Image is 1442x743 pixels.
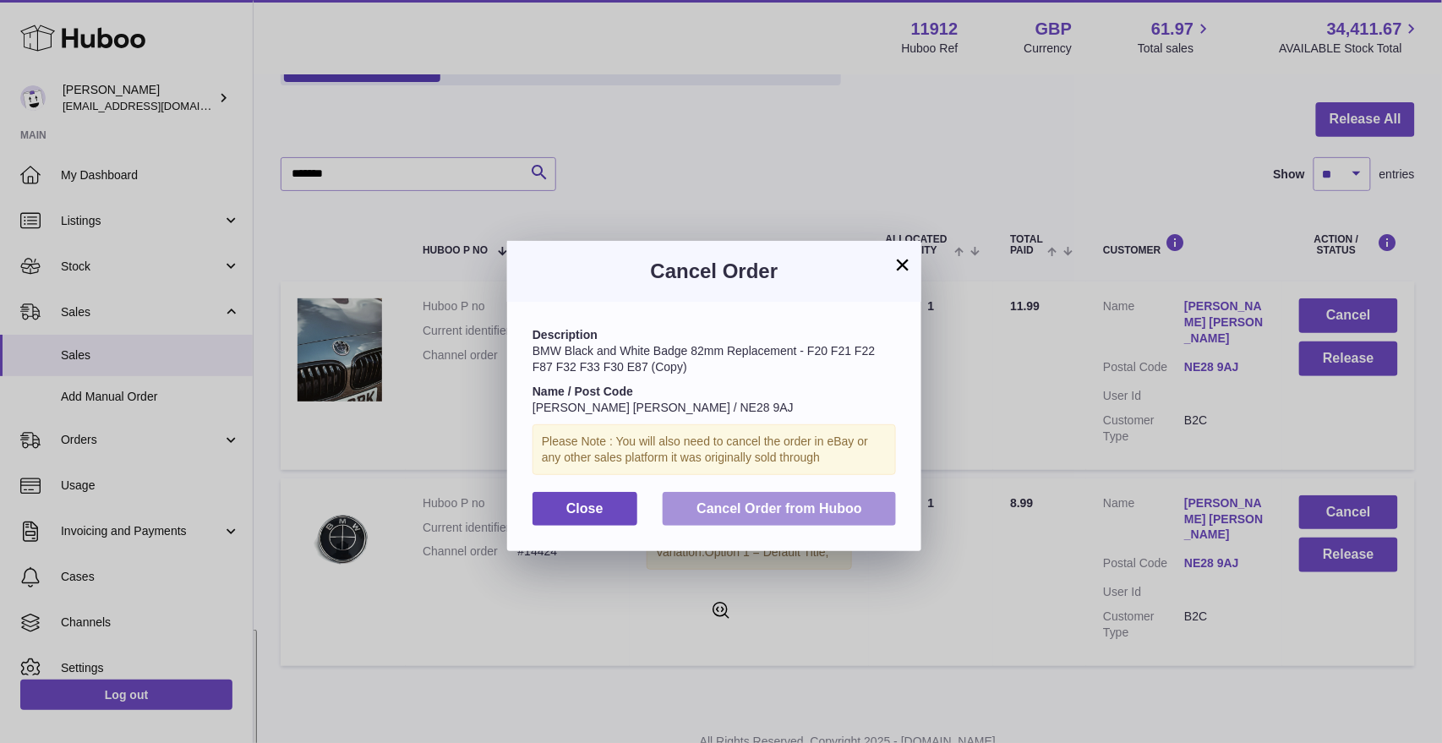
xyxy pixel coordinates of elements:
[533,328,598,341] strong: Description
[533,401,794,414] span: [PERSON_NAME] [PERSON_NAME] / NE28 9AJ
[533,344,875,374] span: BMW Black and White Badge 82mm Replacement - F20 F21 F22 F87 F32 F33 F30 E87 (Copy)
[696,501,862,516] span: Cancel Order from Huboo
[566,501,604,516] span: Close
[663,492,896,527] button: Cancel Order from Huboo
[533,385,633,398] strong: Name / Post Code
[533,258,896,285] h3: Cancel Order
[533,492,637,527] button: Close
[533,424,896,475] div: Please Note : You will also need to cancel the order in eBay or any other sales platform it was o...
[893,254,913,275] button: ×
